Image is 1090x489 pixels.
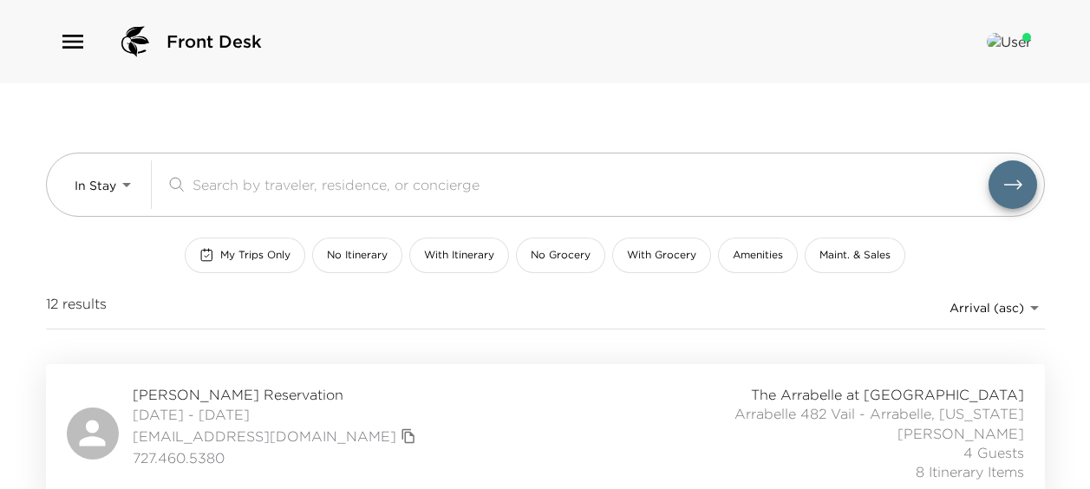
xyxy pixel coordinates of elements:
[987,33,1031,50] img: User
[916,462,1024,481] span: 8 Itinerary Items
[193,174,989,194] input: Search by traveler, residence, or concierge
[114,21,156,62] img: logo
[133,448,421,467] span: 727.460.5380
[950,300,1024,316] span: Arrival (asc)
[734,404,1024,423] span: Arrabelle 482 Vail - Arrabelle, [US_STATE]
[166,29,262,54] span: Front Desk
[133,385,421,404] span: [PERSON_NAME] Reservation
[819,248,891,263] span: Maint. & Sales
[312,238,402,273] button: No Itinerary
[531,248,591,263] span: No Grocery
[897,424,1024,443] span: [PERSON_NAME]
[409,238,509,273] button: With Itinerary
[751,385,1024,404] span: The Arrabelle at [GEOGRAPHIC_DATA]
[718,238,798,273] button: Amenities
[627,248,696,263] span: With Grocery
[396,424,421,448] button: copy primary member email
[733,248,783,263] span: Amenities
[516,238,605,273] button: No Grocery
[612,238,711,273] button: With Grocery
[424,248,494,263] span: With Itinerary
[75,178,116,193] span: In Stay
[133,405,421,424] span: [DATE] - [DATE]
[133,427,396,446] a: [EMAIL_ADDRESS][DOMAIN_NAME]
[46,294,107,322] span: 12 results
[805,238,905,273] button: Maint. & Sales
[185,238,305,273] button: My Trips Only
[963,443,1024,462] span: 4 Guests
[327,248,388,263] span: No Itinerary
[220,248,290,263] span: My Trips Only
